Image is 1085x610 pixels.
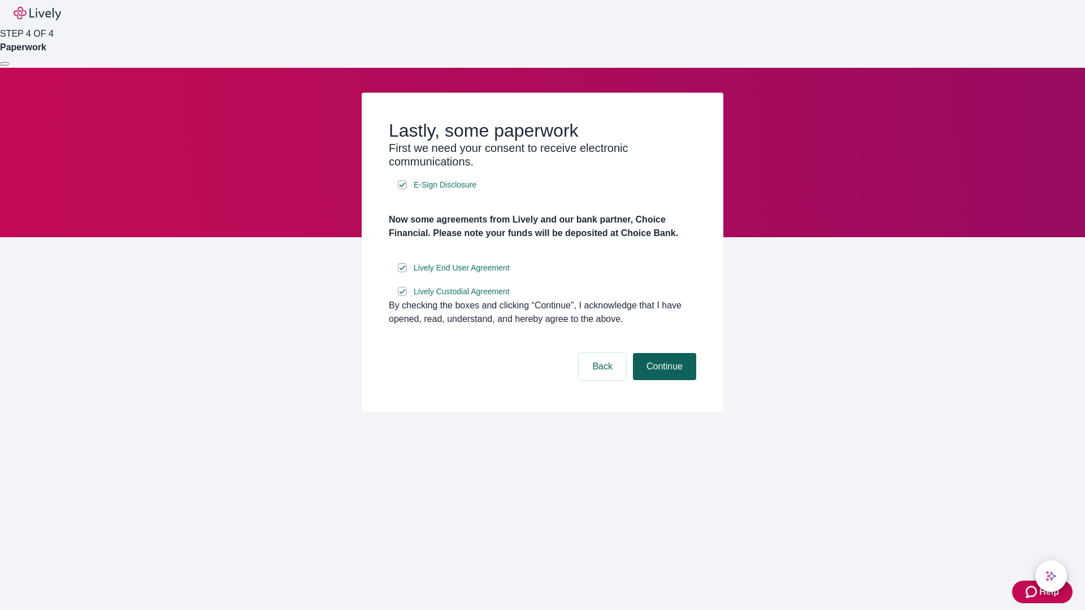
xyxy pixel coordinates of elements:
[1012,581,1073,603] button: Zendesk support iconHelp
[633,353,696,380] button: Continue
[414,262,510,274] span: Lively End User Agreement
[1039,585,1059,599] span: Help
[389,213,696,240] h4: Now some agreements from Lively and our bank partner, Choice Financial. Please note your funds wi...
[1045,570,1057,582] svg: Lively AI Assistant
[1035,560,1067,592] button: chat
[414,179,476,191] span: E-Sign Disclosure
[411,178,479,192] a: e-sign disclosure document
[411,285,512,299] a: e-sign disclosure document
[389,299,696,326] div: By checking the boxes and clicking “Continue", I acknowledge that I have opened, read, understand...
[411,261,512,275] a: e-sign disclosure document
[389,141,696,168] h3: First we need your consent to receive electronic communications.
[579,353,626,380] button: Back
[389,120,696,141] h2: Lastly, some paperwork
[1026,585,1039,599] svg: Zendesk support icon
[14,7,61,20] img: Lively
[414,286,510,298] span: Lively Custodial Agreement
